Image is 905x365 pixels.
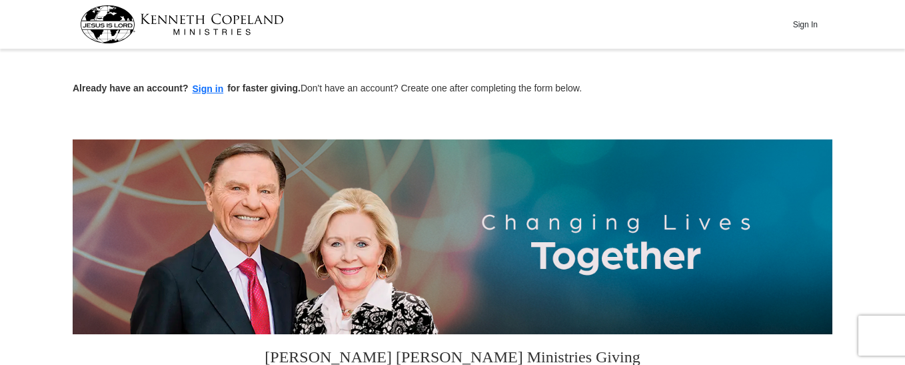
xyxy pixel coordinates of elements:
p: Don't have an account? Create one after completing the form below. [73,81,832,97]
button: Sign in [189,81,228,97]
img: kcm-header-logo.svg [80,5,284,43]
strong: Already have an account? for faster giving. [73,83,301,93]
button: Sign In [785,14,825,35]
